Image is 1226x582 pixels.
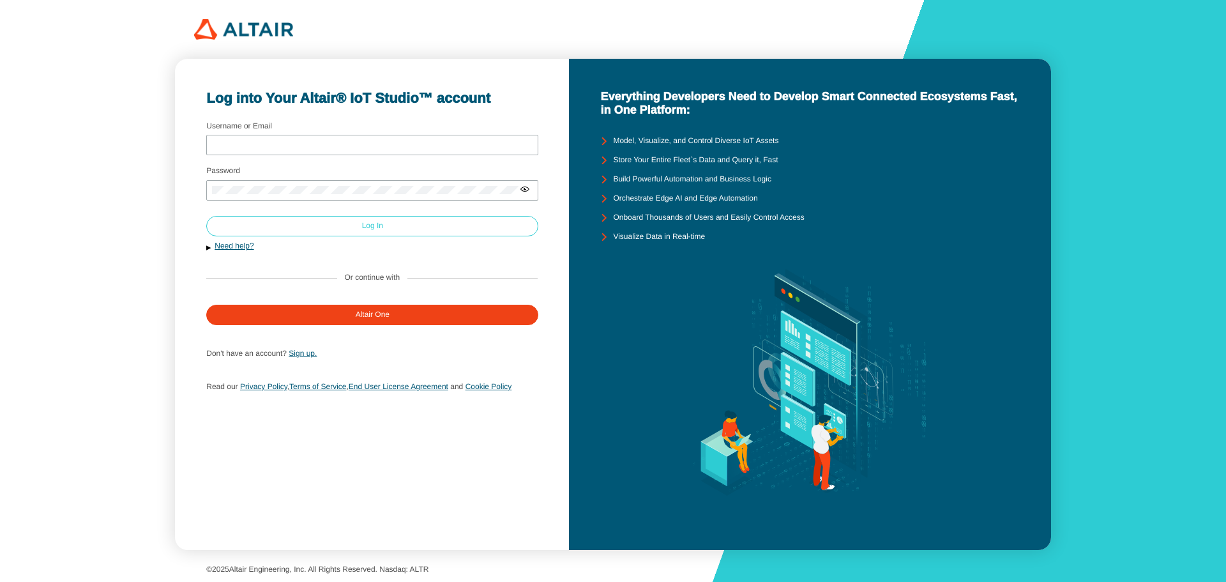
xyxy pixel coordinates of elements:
[194,19,293,40] img: 320px-Altair_logo.png
[212,565,229,574] span: 2025
[206,90,538,106] unity-typography: Log into Your Altair® IoT Studio™ account
[289,382,346,391] a: Terms of Service
[206,382,238,391] span: Read our
[206,349,287,358] span: Don't have an account?
[206,166,240,175] label: Password
[206,121,272,130] label: Username or Email
[613,137,778,146] unity-typography: Model, Visualize, and Control Diverse IoT Assets
[613,156,778,165] unity-typography: Store Your Entire Fleet`s Data and Query it, Fast
[600,90,1019,116] unity-typography: Everything Developers Need to Develop Smart Connected Ecosystems Fast, in One Platform:
[215,241,254,250] a: Need help?
[206,565,1020,574] p: © Altair Engineering, Inc. All Rights Reserved. Nasdaq: ALTR
[674,247,946,519] img: background.svg
[613,233,705,241] unity-typography: Visualize Data in Real-time
[450,382,463,391] span: and
[613,175,771,184] unity-typography: Build Powerful Automation and Business Logic
[289,349,317,358] a: Sign up.
[465,382,512,391] a: Cookie Policy
[206,241,538,252] button: Need help?
[240,382,287,391] a: Privacy Policy
[349,382,448,391] a: End User License Agreement
[206,378,538,395] p: , ,
[613,194,757,203] unity-typography: Orchestrate Edge AI and Edge Automation
[345,273,400,282] label: Or continue with
[613,213,804,222] unity-typography: Onboard Thousands of Users and Easily Control Access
